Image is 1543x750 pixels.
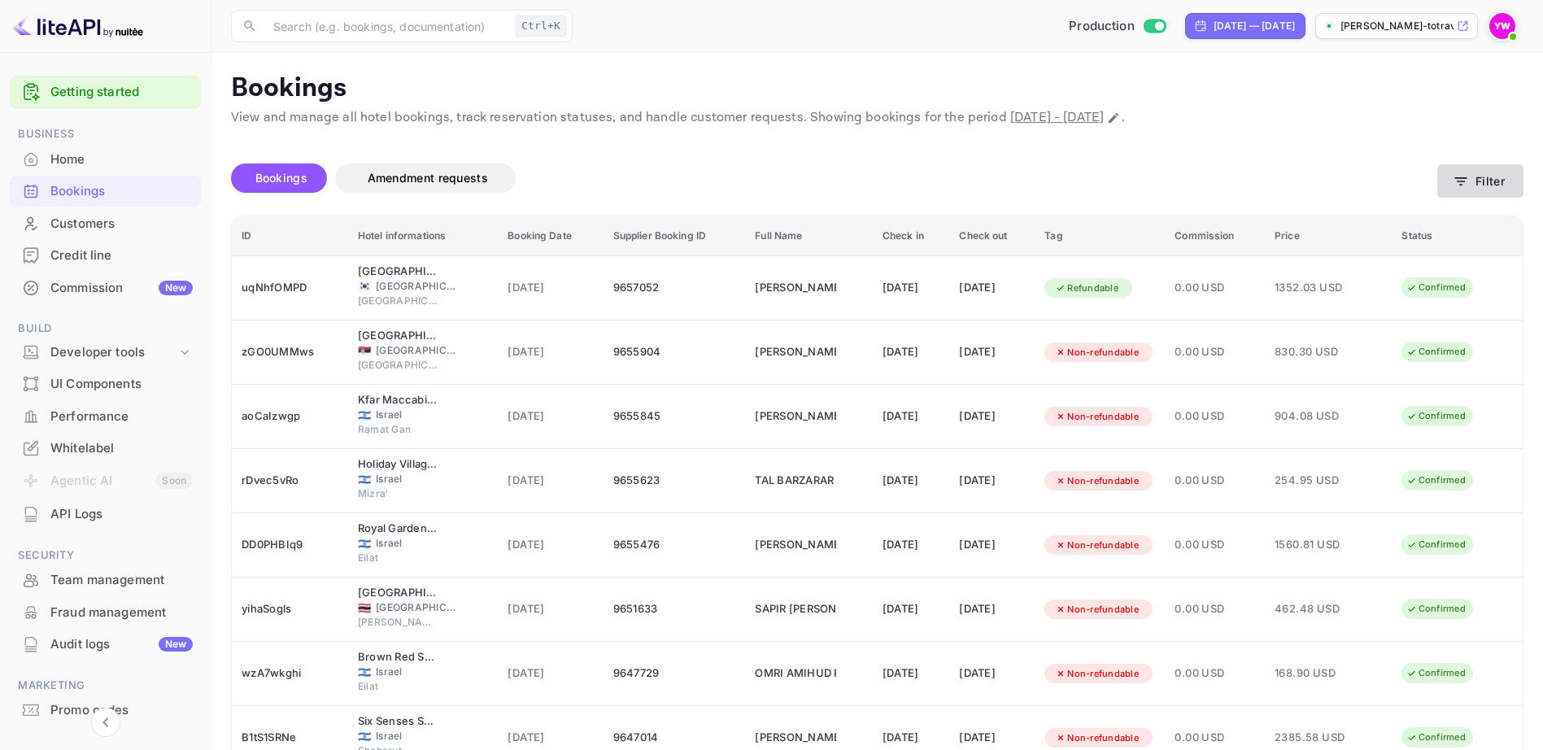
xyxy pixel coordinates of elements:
div: 9655845 [613,403,736,430]
a: Whitelabel [10,433,201,463]
span: Israel [376,536,457,551]
span: 0.00 USD [1175,472,1255,490]
div: Getting started [10,76,201,109]
span: Israel [358,667,371,678]
div: UI Components [10,368,201,400]
div: [DATE] [959,532,1025,558]
div: TAL BARZARAR [755,468,836,494]
a: Credit line [10,240,201,270]
p: [PERSON_NAME]-totravel... [1340,19,1454,33]
div: SHIR ELIYAHU [755,403,836,430]
a: Promo codes [10,695,201,725]
div: [DATE] [883,339,940,365]
div: Team management [50,571,193,590]
span: 830.30 USD [1275,343,1356,361]
span: [GEOGRAPHIC_DATA] [376,600,457,615]
div: Lumière Hotel [358,328,439,344]
div: OMRI AMIHUD KOHAVY [755,661,836,687]
div: Home [50,150,193,169]
div: Confirmed [1396,599,1476,619]
div: Non-refundable [1044,600,1149,620]
div: Chaweng Garden Beach Resort [358,585,439,601]
th: Supplier Booking ID [604,216,746,256]
span: 2385.58 USD [1275,729,1356,747]
div: Non-refundable [1044,728,1149,748]
span: [DATE] [508,600,593,618]
div: account-settings tabs [231,164,1437,193]
div: API Logs [10,499,201,530]
a: CommissionNew [10,273,201,303]
div: Developer tools [10,338,201,367]
th: Status [1392,216,1523,256]
th: Hotel informations [348,216,498,256]
div: uqNhfOMPD [242,275,338,301]
div: Credit line [50,246,193,265]
span: 0.00 USD [1175,665,1255,682]
span: 0.00 USD [1175,536,1255,554]
button: Filter [1437,164,1523,198]
span: Korea, Republic of [358,281,371,291]
div: New [159,281,193,295]
span: 0.00 USD [1175,343,1255,361]
a: Performance [10,401,201,431]
span: 1352.03 USD [1275,279,1356,297]
div: ROEY KALDERO [755,532,836,558]
div: [DATE] [959,596,1025,622]
div: [DATE] [959,661,1025,687]
div: Six Senses Shaharut [358,713,439,730]
div: Holiday Village Kibbutz Mizra [358,456,439,473]
div: [DATE] [959,468,1025,494]
div: Ctrl+K [516,15,566,37]
div: Confirmed [1396,534,1476,555]
span: Production [1069,17,1135,36]
button: Change date range [1105,110,1122,126]
div: SAPIR HERSHKOVICH [755,596,836,622]
div: [DATE] [959,275,1025,301]
span: Mizra‘ [358,486,439,501]
span: 1560.81 USD [1275,536,1356,554]
span: 168.90 USD [1275,665,1356,682]
p: Bookings [231,72,1523,105]
div: Non-refundable [1044,664,1149,684]
span: Israel [376,408,457,422]
div: Performance [50,408,193,426]
p: View and manage all hotel bookings, track reservation statuses, and handle customer requests. Sho... [231,108,1523,128]
div: Fraud management [50,604,193,622]
th: ID [232,216,348,256]
span: Security [10,547,201,565]
div: DD0PHBIq9 [242,532,338,558]
div: aoCaIzwgp [242,403,338,430]
a: Team management [10,565,201,595]
input: Search (e.g. bookings, documentation) [264,10,509,42]
div: 9655904 [613,339,736,365]
div: rDvec5vRo [242,468,338,494]
span: [GEOGRAPHIC_DATA], Republic of [376,279,457,294]
div: Promo codes [50,701,193,720]
div: Confirmed [1396,663,1476,683]
th: Tag [1035,216,1165,256]
span: Thailand [358,603,371,613]
span: 462.48 USD [1275,600,1356,618]
div: Credit line [10,240,201,272]
div: 9655623 [613,468,736,494]
div: Customers [10,208,201,240]
div: [DATE] [883,661,940,687]
div: Confirmed [1396,342,1476,362]
div: [DATE] [883,596,940,622]
div: Brown Red Sea (Central Park) [358,649,439,665]
div: Developer tools [50,343,177,362]
button: Collapse navigation [91,708,120,737]
th: Full Name [745,216,872,256]
div: wzA7wkghi [242,661,338,687]
a: Customers [10,208,201,238]
div: 9651633 [613,596,736,622]
div: Bookings [10,176,201,207]
span: [GEOGRAPHIC_DATA] [358,358,439,373]
span: 0.00 USD [1175,279,1255,297]
th: Price [1265,216,1392,256]
span: [DATE] [508,343,593,361]
div: Promo codes [10,695,201,726]
span: [DATE] - [DATE] [1010,109,1104,126]
span: Eilat [358,551,439,565]
span: Israel [376,472,457,486]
